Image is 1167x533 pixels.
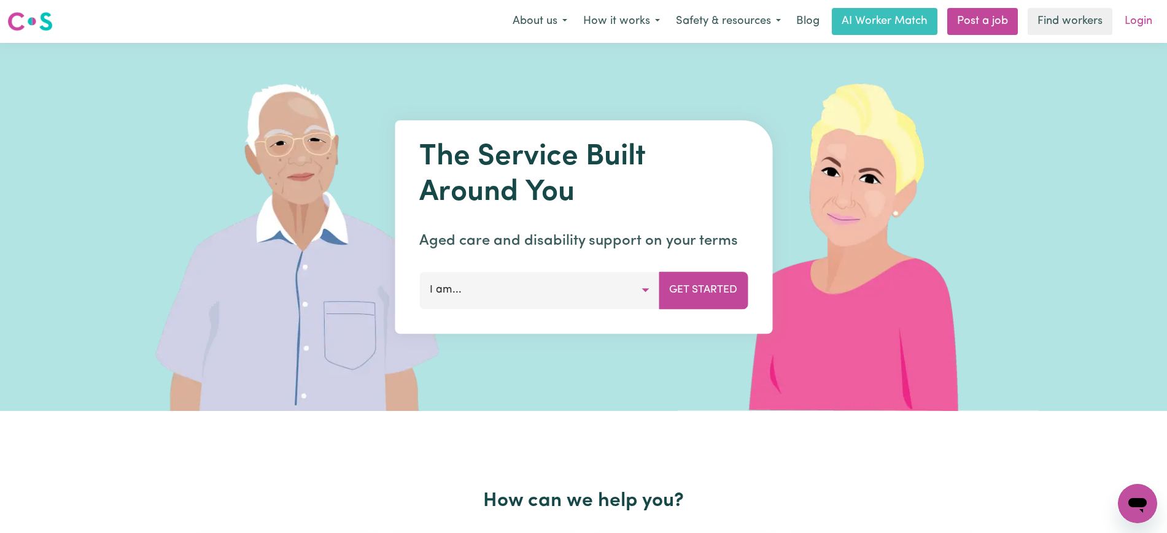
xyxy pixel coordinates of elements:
h2: How can we help you? [186,489,982,513]
p: Aged care and disability support on your terms [419,230,748,252]
button: Get Started [659,272,748,309]
a: Blog [789,8,827,35]
a: Find workers [1028,8,1112,35]
iframe: Button to launch messaging window [1118,484,1157,523]
button: Safety & resources [668,9,789,34]
button: How it works [575,9,668,34]
a: Login [1117,8,1160,35]
button: I am... [419,272,659,309]
a: AI Worker Match [832,8,937,35]
a: Careseekers logo [7,7,53,36]
a: Post a job [947,8,1018,35]
img: Careseekers logo [7,10,53,33]
button: About us [505,9,575,34]
h1: The Service Built Around You [419,140,748,210]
